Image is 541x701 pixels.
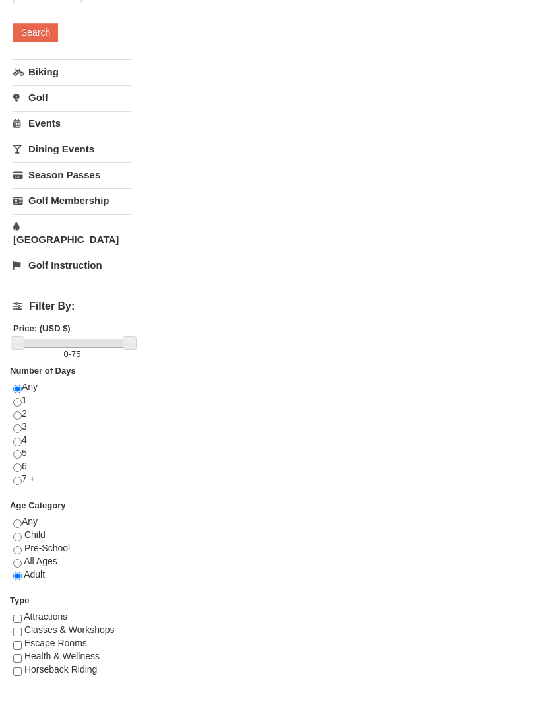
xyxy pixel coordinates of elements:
[24,638,87,649] span: Escape Rooms
[13,516,131,595] div: Any
[24,625,115,636] span: Classes & Workshops
[10,366,76,376] strong: Number of Days
[13,163,131,187] a: Season Passes
[24,570,45,580] span: Adult
[24,530,46,541] span: Child
[13,349,131,362] label: -
[24,651,100,662] span: Health & Wellness
[10,501,66,511] strong: Age Category
[71,350,80,360] span: 75
[13,324,71,334] strong: Price: (USD $)
[13,60,131,84] a: Biking
[10,596,29,606] strong: Type
[13,112,131,136] a: Events
[13,253,131,278] a: Golf Instruction
[24,612,67,622] span: Attractions
[13,24,58,42] button: Search
[13,382,131,500] div: Any 1 2 3 4 5 6 7 +
[63,350,68,360] span: 0
[24,556,57,567] span: All Ages
[24,665,98,675] span: Horseback Riding
[13,86,131,110] a: Golf
[13,215,131,252] a: [GEOGRAPHIC_DATA]
[13,137,131,162] a: Dining Events
[13,189,131,213] a: Golf Membership
[24,543,70,554] span: Pre-School
[13,301,131,313] h4: Filter By:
